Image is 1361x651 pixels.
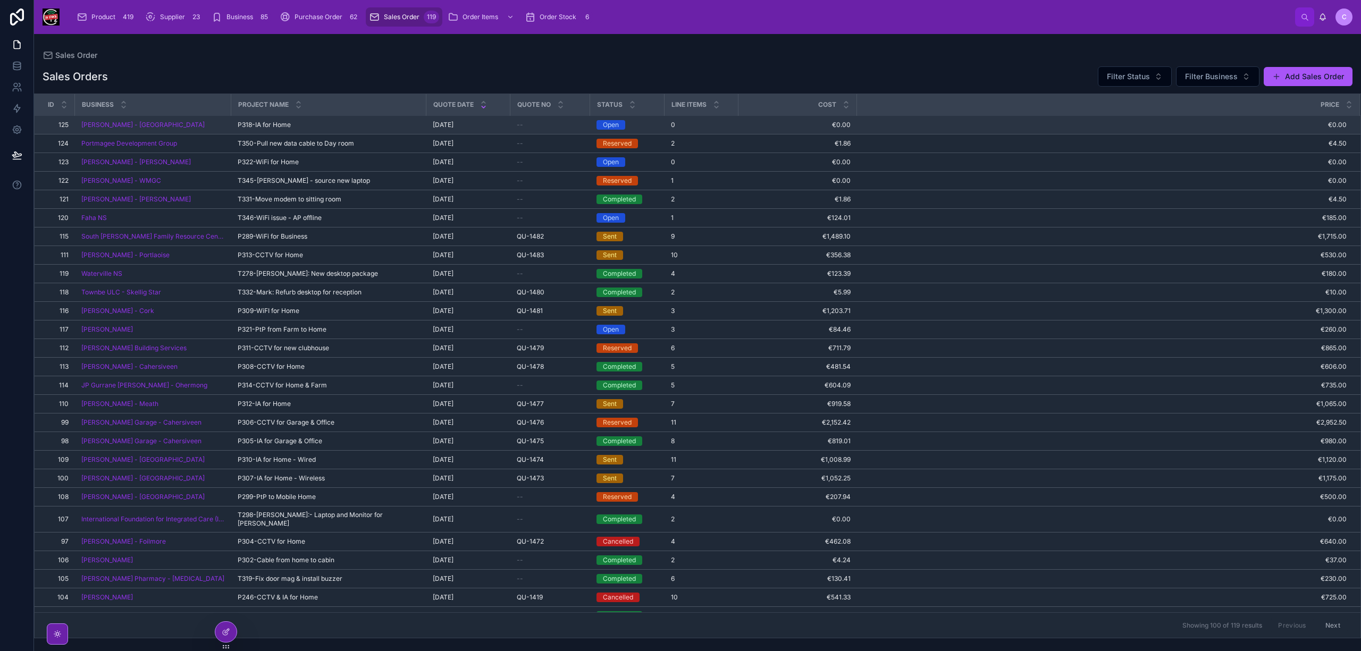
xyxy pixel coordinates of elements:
a: [DATE] [433,344,504,352]
a: QU-1478 [517,362,584,371]
a: 116 [47,307,69,315]
a: €1,489.10 [745,232,851,241]
a: QU-1481 [517,307,584,315]
a: €1,203.71 [745,307,851,315]
a: QU-1482 [517,232,584,241]
a: P321-PtP from Farm to Home [238,325,420,334]
a: Portmagee Development Group [81,139,177,148]
span: Townbe ULC - Skellig Star [81,288,161,297]
a: €711.79 [745,344,851,352]
a: P308-CCTV for Home [238,362,420,371]
span: [DATE] [433,232,453,241]
a: South [PERSON_NAME] Family Resource Centre (SWKFRC) [81,232,225,241]
a: €1,300.00 [858,307,1347,315]
a: €356.38 [745,251,851,259]
span: [DATE] [433,195,453,204]
span: QU-1478 [517,362,544,371]
span: Filter Business [1185,71,1238,82]
a: P309-WiFI for Home [238,307,420,315]
div: Completed [603,381,636,390]
a: [PERSON_NAME] [81,325,225,334]
span: [DATE] [433,176,453,185]
div: Completed [603,269,636,278]
span: T346-WiFi issue - AP offline [238,214,322,222]
span: 0 [671,121,675,129]
a: [DATE] [433,269,504,278]
span: [DATE] [433,288,453,297]
a: 111 [47,251,69,259]
a: €4.50 [858,195,1347,204]
span: [DATE] [433,362,453,371]
a: [PERSON_NAME] - [PERSON_NAME] [81,195,191,204]
div: Reserved [603,343,632,353]
span: -- [517,158,523,166]
span: [PERSON_NAME] - Portlaoise [81,251,170,259]
a: 2 [671,288,732,297]
span: 122 [47,176,69,185]
span: Sales Order [55,50,97,61]
a: 1 [671,176,732,185]
a: 125 [47,121,69,129]
a: Sales Order119 [366,7,442,27]
a: P322-WiFi for Home [238,158,420,166]
a: P289-WiFi for Business [238,232,420,241]
span: [DATE] [433,344,453,352]
a: Reserved [597,176,658,185]
a: T331-Move modem to sitting room [238,195,420,204]
span: €185.00 [858,214,1347,222]
span: 1 [671,176,674,185]
a: Completed [597,269,658,278]
a: QU-1480 [517,288,584,297]
a: €1.86 [745,195,851,204]
a: Sales Order [43,50,97,61]
a: [DATE] [433,214,504,222]
a: €1,715.00 [858,232,1347,241]
a: €1.86 [745,139,851,148]
div: Open [603,120,619,130]
a: Completed [597,288,658,297]
a: €180.00 [858,269,1347,278]
span: P309-WiFI for Home [238,307,299,315]
span: -- [517,121,523,129]
a: Portmagee Development Group [81,139,225,148]
span: T331-Move modem to sitting room [238,195,341,204]
a: [PERSON_NAME] - [GEOGRAPHIC_DATA] [81,121,225,129]
a: [DATE] [433,362,504,371]
a: [PERSON_NAME] - [PERSON_NAME] [81,158,225,166]
a: [DATE] [433,307,504,315]
a: 123 [47,158,69,166]
a: [PERSON_NAME] - [PERSON_NAME] [81,195,225,204]
div: Sent [603,306,617,316]
button: Select Button [1098,66,1172,87]
a: 113 [47,362,69,371]
a: Add Sales Order [1264,67,1352,86]
a: -- [517,121,584,129]
a: €4.50 [858,139,1347,148]
a: T345-[PERSON_NAME] - source new laptop [238,176,420,185]
span: Sales Order [384,13,419,21]
span: €0.00 [745,121,851,129]
a: 6 [671,344,732,352]
a: [PERSON_NAME] - [PERSON_NAME] [81,158,191,166]
span: €123.39 [745,269,851,278]
div: Open [603,157,619,167]
a: [DATE] [433,288,504,297]
span: [DATE] [433,139,453,148]
span: [PERSON_NAME] Building Services [81,344,187,352]
div: Completed [603,288,636,297]
a: -- [517,195,584,204]
a: Completed [597,362,658,371]
a: €481.54 [745,362,851,371]
a: Purchase Order62 [276,7,364,27]
span: €0.00 [745,176,851,185]
span: T332-Mark: Refurb desktop for reception [238,288,362,297]
span: [DATE] [433,158,453,166]
span: [DATE] [433,214,453,222]
a: 1 [671,214,732,222]
a: [PERSON_NAME] - Cork [81,307,154,315]
a: [DATE] [433,251,504,259]
a: Supplier23 [142,7,206,27]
